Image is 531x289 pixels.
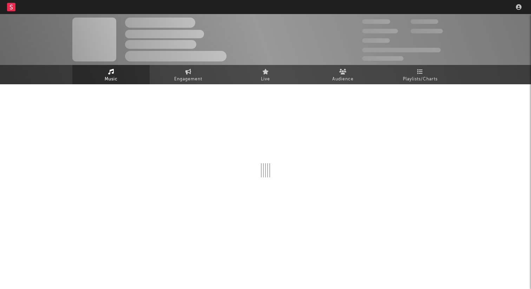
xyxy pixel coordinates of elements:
[403,75,438,84] span: Playlists/Charts
[362,19,390,24] span: 300,000
[174,75,202,84] span: Engagement
[72,65,150,84] a: Music
[362,29,398,33] span: 50,000,000
[227,65,304,84] a: Live
[362,38,390,43] span: 100,000
[261,75,270,84] span: Live
[105,75,118,84] span: Music
[150,65,227,84] a: Engagement
[362,48,441,52] span: 50,000,000 Monthly Listeners
[304,65,381,84] a: Audience
[362,56,404,61] span: Jump Score: 85.0
[411,29,443,33] span: 1,000,000
[332,75,354,84] span: Audience
[411,19,438,24] span: 100,000
[381,65,459,84] a: Playlists/Charts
